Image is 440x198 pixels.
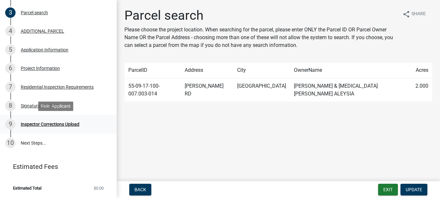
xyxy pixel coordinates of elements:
td: 2.000 [411,78,432,102]
td: [GEOGRAPHIC_DATA] [233,78,290,102]
div: 3 [5,7,16,18]
div: Application Information [21,48,68,52]
td: OwnerName [290,62,411,78]
button: Update [400,184,427,195]
div: 4 [5,26,16,36]
div: Project Information [21,66,60,71]
div: 7 [5,82,16,92]
div: 5 [5,45,16,55]
div: 6 [5,63,16,73]
span: Share [411,10,426,18]
div: 9 [5,119,16,129]
button: Exit [378,184,398,195]
span: Back [134,187,146,192]
a: Estimated Fees [5,160,106,173]
div: ADDITIONAL PARCEL [21,29,64,33]
i: share [402,10,410,18]
div: 10 [5,138,16,148]
p: Please choose the project location. When searching for the parcel, please enter ONLY the Parcel I... [124,26,397,49]
div: Residential Inspection Requirements [21,85,94,89]
td: City [233,62,290,78]
span: $0.00 [94,186,104,190]
div: Inspector Corrections Upload [21,122,79,126]
td: Acres [411,62,432,78]
h1: Parcel search [124,8,397,23]
td: Address [181,62,233,78]
td: [PERSON_NAME] RD [181,78,233,102]
div: Signature & Submit [21,104,59,108]
span: Update [406,187,422,192]
button: Back [129,184,151,195]
span: Estimated Total [13,186,41,190]
button: shareShare [397,8,431,20]
td: 55-09-17-100-007.003-014 [124,78,181,102]
div: 8 [5,101,16,111]
div: Parcel search [21,10,48,15]
td: ParcelID [124,62,181,78]
div: Role: Applicant [38,102,73,111]
td: [PERSON_NAME] & [MEDICAL_DATA][PERSON_NAME] ALEYSIA [290,78,411,102]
